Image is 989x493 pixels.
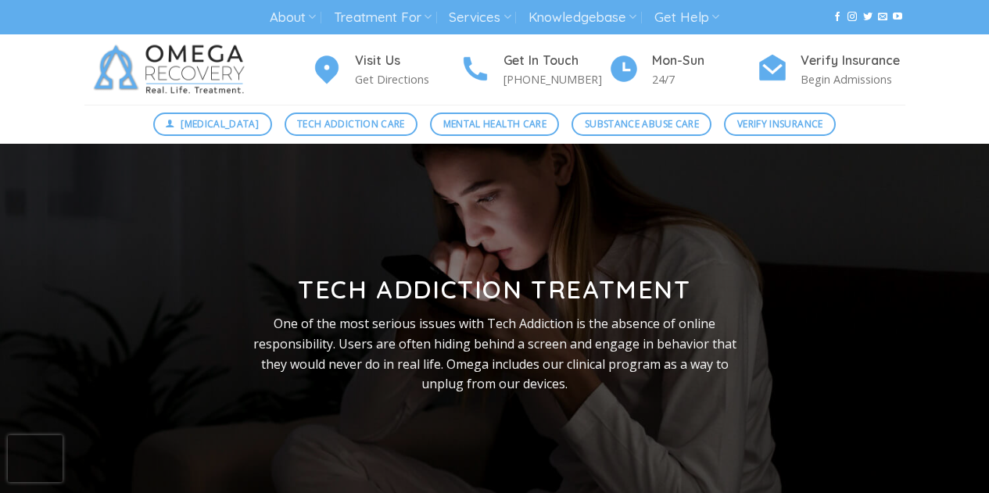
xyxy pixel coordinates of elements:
[311,51,460,89] a: Visit Us Get Directions
[801,70,905,88] p: Begin Admissions
[460,51,608,89] a: Get In Touch [PHONE_NUMBER]
[153,113,272,136] a: [MEDICAL_DATA]
[529,3,636,32] a: Knowledgebase
[724,113,836,136] a: Verify Insurance
[181,116,259,131] span: [MEDICAL_DATA]
[285,113,418,136] a: Tech Addiction Care
[430,113,559,136] a: Mental Health Care
[572,113,711,136] a: Substance Abuse Care
[863,12,873,23] a: Follow on Twitter
[652,70,757,88] p: 24/7
[503,70,608,88] p: [PHONE_NUMBER]
[585,116,699,131] span: Substance Abuse Care
[737,116,823,131] span: Verify Insurance
[298,273,690,305] strong: Tech Addiction Treatment
[443,116,546,131] span: Mental Health Care
[847,12,857,23] a: Follow on Instagram
[355,70,460,88] p: Get Directions
[334,3,432,32] a: Treatment For
[355,51,460,71] h4: Visit Us
[503,51,608,71] h4: Get In Touch
[893,12,902,23] a: Follow on YouTube
[84,34,260,105] img: Omega Recovery
[801,51,905,71] h4: Verify Insurance
[652,51,757,71] h4: Mon-Sun
[297,116,405,131] span: Tech Addiction Care
[242,314,748,394] p: One of the most serious issues with Tech Addiction is the absence of online responsibility. Users...
[757,51,905,89] a: Verify Insurance Begin Admissions
[270,3,316,32] a: About
[449,3,511,32] a: Services
[8,435,63,482] iframe: reCAPTCHA
[654,3,719,32] a: Get Help
[833,12,842,23] a: Follow on Facebook
[878,12,887,23] a: Send us an email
